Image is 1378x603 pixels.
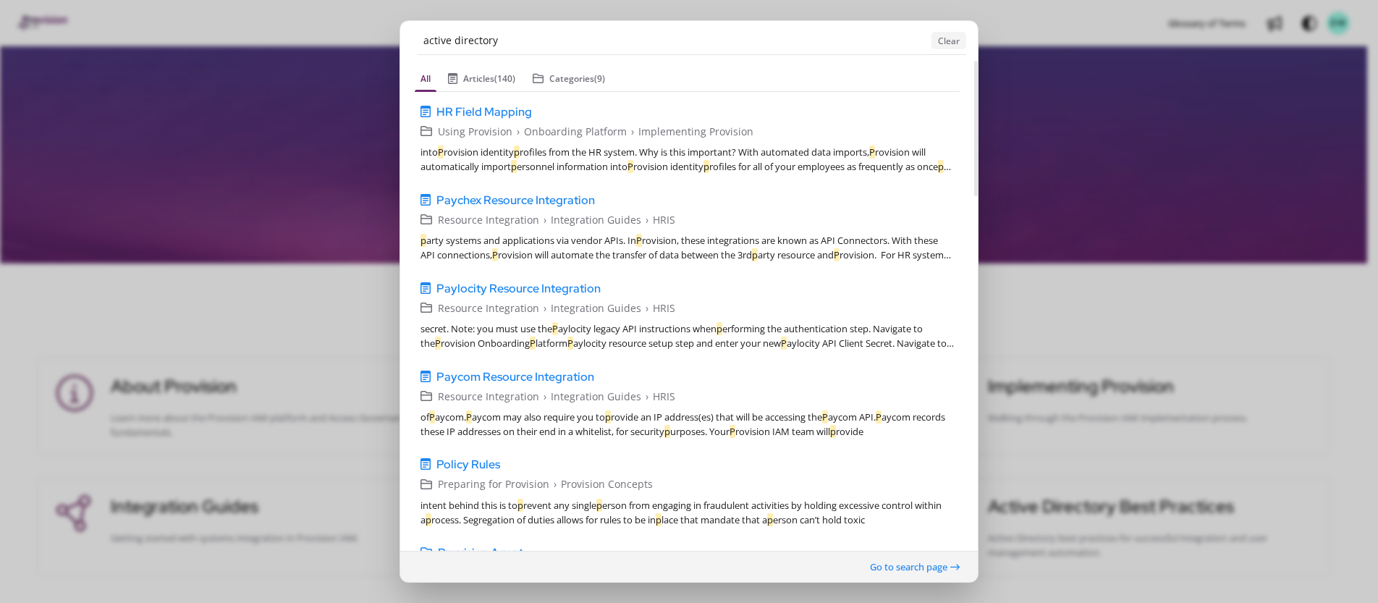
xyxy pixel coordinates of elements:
em: p [830,425,836,438]
span: › [646,388,648,404]
em: p [767,513,773,526]
em: P [730,425,735,438]
span: Integration Guides [551,388,641,404]
em: p [938,160,944,173]
em: P [492,248,498,261]
span: Preparing for Provision [438,476,549,492]
span: HRIS [653,211,675,227]
em: p [517,499,523,512]
span: › [544,300,546,316]
em: P [435,337,441,350]
span: › [631,123,634,139]
span: Resource Integration [438,388,539,404]
input: Enter Keywords [418,27,926,54]
span: Resource Integration [438,300,539,316]
button: All [415,67,436,92]
span: Paylocity Resource Integration [436,279,601,297]
em: P [567,337,573,350]
span: Provision Concepts [561,476,653,492]
em: p [703,160,709,173]
span: Provision Agent [438,544,523,562]
span: › [646,300,648,316]
span: Paycom Resource Integration [436,368,594,385]
div: intent behind this is to revent any single erson from engaging in fraudulent activities by holdin... [420,498,954,527]
div: secret. Note: you must use the aylocity legacy API instructions when erforming the authentication... [420,321,954,350]
em: P [552,322,558,335]
a: Paychex Resource IntegrationResource Integration›Integration Guides›HRISparty systems and applica... [415,185,960,268]
button: Clear [931,32,966,49]
a: Paycom Resource IntegrationResource Integration›Integration Guides›HRISofPaycom.Paycom may also r... [415,362,960,444]
span: › [544,388,546,404]
em: p [664,425,670,438]
em: p [717,322,722,335]
span: Implementing Provision [638,123,753,139]
em: P [636,234,642,247]
em: p [752,248,758,261]
em: p [426,513,431,526]
span: (140) [494,72,515,85]
span: › [646,211,648,227]
em: P [530,337,536,350]
span: Onboarding Platform [524,123,627,139]
em: P [438,146,444,159]
button: Categories [527,67,611,92]
a: Policy RulesPreparing for Provision›Provision Conceptsintent behind this is toprevent any singlep... [415,450,960,533]
span: Resource Integration [438,211,539,227]
em: p [420,234,426,247]
div: into rovision identity rofiles from the HR system. Why is this important? With automated data imp... [420,145,954,174]
em: P [869,146,875,159]
em: P [834,248,840,261]
em: P [466,410,472,423]
span: HRIS [653,300,675,316]
span: Policy Rules [436,456,500,473]
span: › [517,123,520,139]
span: Paychex Resource Integration [436,191,595,208]
span: Integration Guides [551,300,641,316]
button: Articles [442,67,521,92]
em: P [781,337,787,350]
em: p [656,513,661,526]
span: › [554,476,557,492]
a: Provision AgentProvision Agent [415,539,960,586]
em: p [514,146,520,159]
em: p [605,410,611,423]
em: P [429,410,435,423]
span: Integration Guides [551,211,641,227]
span: HRIS [653,388,675,404]
span: HR Field Mapping [436,103,532,120]
em: P [822,410,828,423]
em: P [627,160,633,173]
em: p [511,160,517,173]
em: P [876,410,882,423]
div: of aycom. aycom may also require you to rovide an IP address(es) that will be accessing the aycom... [420,410,954,439]
a: Paylocity Resource IntegrationResource Integration›Integration Guides›HRISsecret. Note: you must ... [415,274,960,356]
span: › [544,211,546,227]
button: Go to search page [869,559,960,575]
a: HR Field MappingUsing Provision›Onboarding Platform›Implementing ProvisionintoProvision identityp... [415,97,960,180]
div: arty systems and applications via vendor APIs. In rovision, these integrations are known as API C... [420,233,954,262]
span: (9) [594,72,605,85]
em: p [596,499,602,512]
span: Using Provision [438,123,512,139]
